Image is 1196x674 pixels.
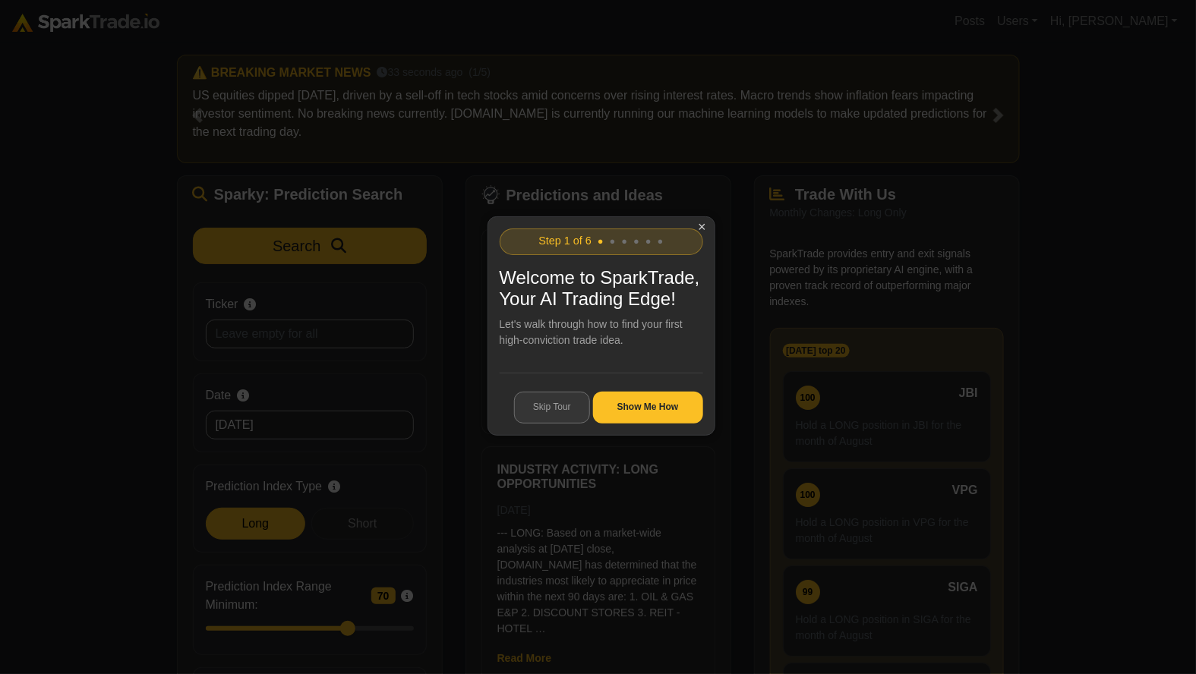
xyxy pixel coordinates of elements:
[514,392,590,424] button: Skip Tour
[622,235,628,247] span: ●
[598,235,604,247] span: ●
[500,317,703,348] p: Let's walk through how to find your first high-conviction trade idea.
[610,235,616,247] span: ●
[500,267,703,311] h4: Welcome to SparkTrade, Your AI Trading Edge!
[593,392,703,424] button: Show Me How
[658,235,664,247] span: ●
[500,228,703,255] div: Step 1 of 6
[690,217,715,238] button: Close
[645,235,652,247] span: ●
[633,235,639,247] span: ●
